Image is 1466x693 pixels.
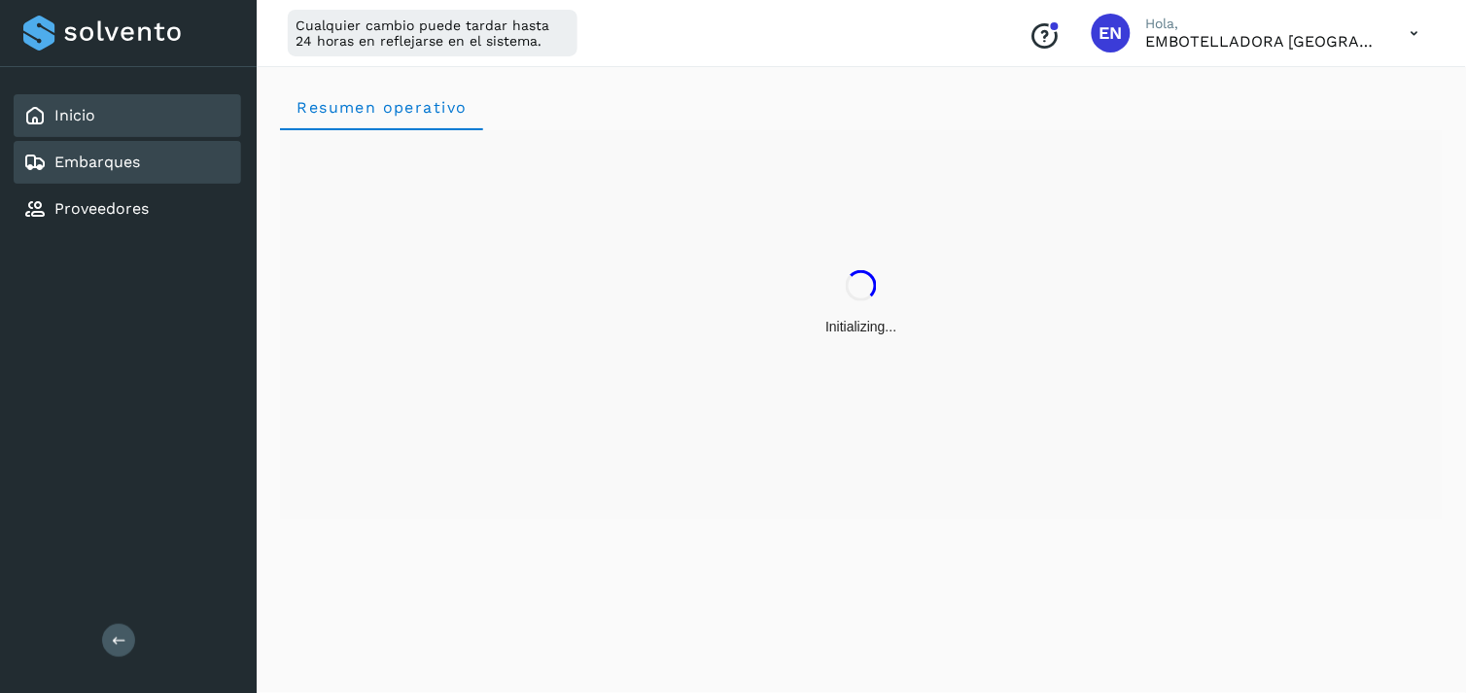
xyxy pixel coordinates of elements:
div: Cualquier cambio puede tardar hasta 24 horas en reflejarse en el sistema. [288,10,577,56]
a: Inicio [54,106,95,124]
p: Hola, [1146,16,1379,32]
div: Proveedores [14,188,241,230]
a: Embarques [54,153,140,171]
span: Resumen operativo [296,98,468,117]
div: Embarques [14,141,241,184]
p: EMBOTELLADORA NIAGARA DE MEXICO [1146,32,1379,51]
div: Inicio [14,94,241,137]
a: Proveedores [54,199,149,218]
